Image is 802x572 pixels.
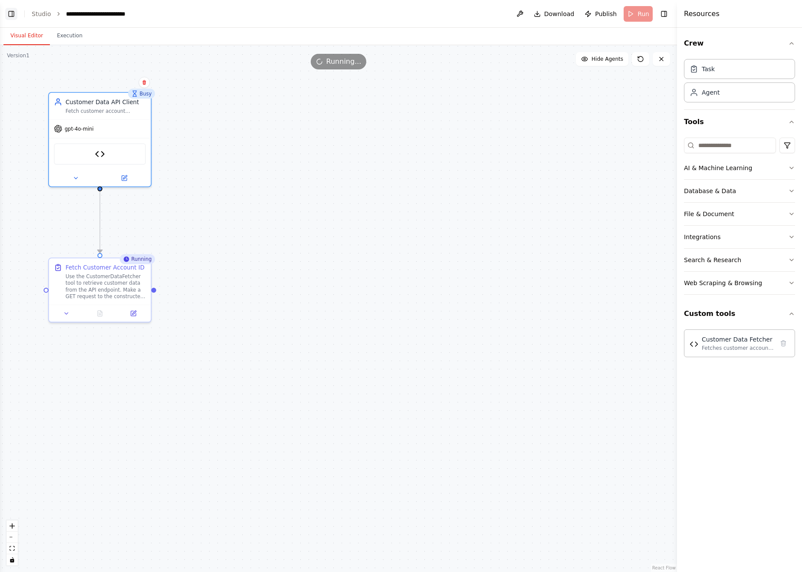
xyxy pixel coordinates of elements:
[658,8,670,20] button: Hide right sidebar
[95,149,105,159] img: Customer Data Fetcher
[684,157,795,179] button: AI & Machine Learning
[66,108,146,114] div: Fetch customer account information from the API using the provided email address and return the c...
[684,279,762,287] div: Web Scraping & Browsing
[544,10,575,18] span: Download
[326,56,362,67] span: Running...
[702,335,774,344] div: Customer Data Fetcher
[684,226,795,248] button: Integrations
[119,309,148,319] button: Open in side panel
[684,187,736,195] div: Database & Data
[128,89,155,99] div: Busy
[592,56,623,62] span: Hide Agents
[66,263,145,272] div: Fetch Customer Account ID
[101,173,148,183] button: Open in side panel
[684,180,795,202] button: Database & Data
[684,56,795,109] div: Crew
[702,345,774,352] div: Fetches customer account ID from a customer data API by email address
[530,6,578,22] button: Download
[684,9,720,19] h4: Resources
[684,256,741,264] div: Search & Research
[66,98,146,106] div: Customer Data API Client
[576,52,628,66] button: Hide Agents
[595,10,617,18] span: Publish
[684,31,795,56] button: Crew
[702,65,715,73] div: Task
[684,210,734,218] div: File & Document
[82,309,118,319] button: No output available
[48,257,151,322] div: RunningFetch Customer Account IDUse the CustomerDataFetcher tool to retrieve customer data from t...
[7,554,18,565] button: toggle interactivity
[7,520,18,532] button: zoom in
[120,254,155,264] div: Running
[581,6,620,22] button: Publish
[50,27,89,45] button: Execution
[684,110,795,134] button: Tools
[66,273,146,300] div: Use the CustomerDataFetcher tool to retrieve customer data from the API endpoint. Make a GET requ...
[138,77,150,88] button: Delete node
[32,10,150,18] nav: breadcrumb
[7,532,18,543] button: zoom out
[7,543,18,554] button: fit view
[684,134,795,302] div: Tools
[65,125,94,132] span: gpt-4o-mini
[96,191,104,253] g: Edge from 05d2694a-4973-4534-a237-64b38a3fc0b0 to 0ea763fe-dbc8-42ae-87b8-a957f148956c
[3,27,50,45] button: Visual Editor
[684,302,795,326] button: Custom tools
[7,52,30,59] div: Version 1
[7,520,18,565] div: React Flow controls
[5,8,17,20] button: Show left sidebar
[702,88,720,97] div: Agent
[684,249,795,271] button: Search & Research
[777,337,789,349] button: Delete tool
[690,340,698,348] img: Customer Data Fetcher
[48,92,151,187] div: BusyCustomer Data API ClientFetch customer account information from the API using the provided em...
[684,233,720,241] div: Integrations
[684,203,795,225] button: File & Document
[684,272,795,294] button: Web Scraping & Browsing
[684,164,752,172] div: AI & Machine Learning
[32,10,51,17] a: Studio
[652,565,676,570] a: React Flow attribution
